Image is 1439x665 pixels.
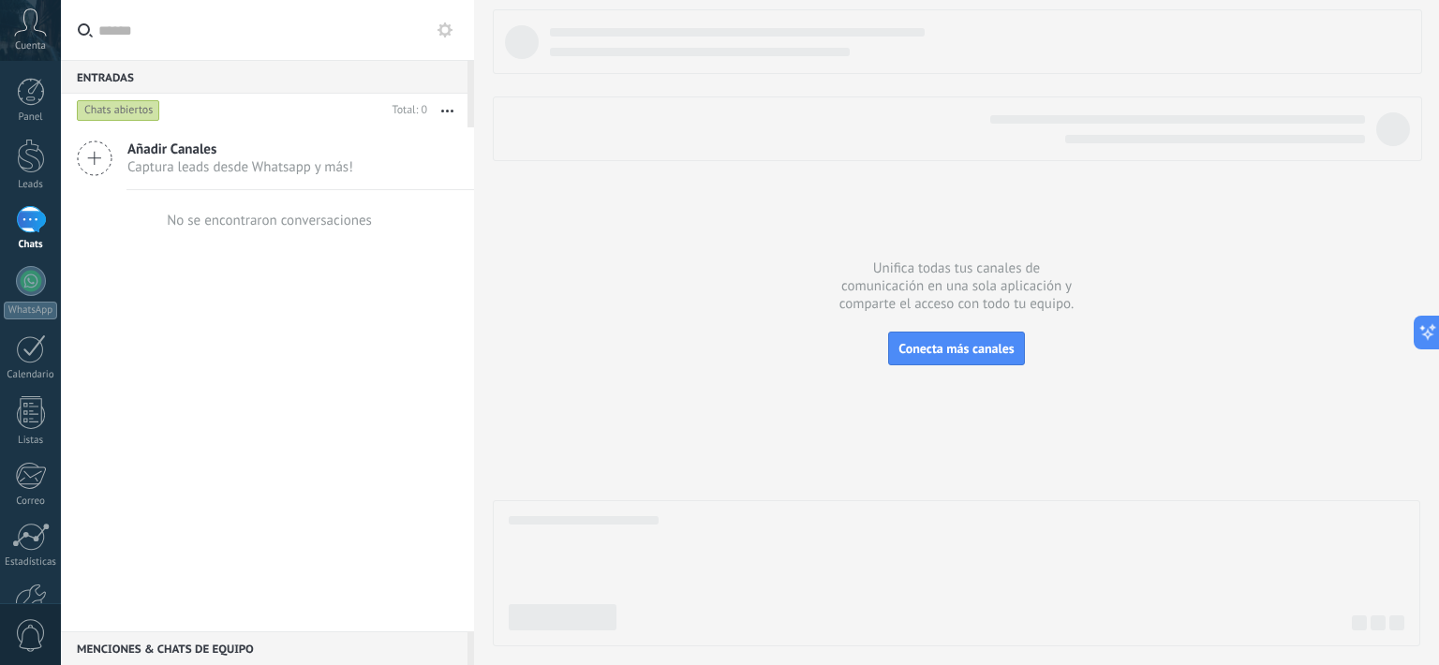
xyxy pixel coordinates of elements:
[61,631,467,665] div: Menciones & Chats de equipo
[15,40,46,52] span: Cuenta
[385,101,427,120] div: Total: 0
[888,332,1024,365] button: Conecta más canales
[167,212,372,229] div: No se encontraron conversaciones
[4,435,58,447] div: Listas
[4,302,57,319] div: WhatsApp
[4,556,58,569] div: Estadísticas
[4,369,58,381] div: Calendario
[4,495,58,508] div: Correo
[127,140,353,158] span: Añadir Canales
[77,99,160,122] div: Chats abiertos
[127,158,353,176] span: Captura leads desde Whatsapp y más!
[4,179,58,191] div: Leads
[61,60,467,94] div: Entradas
[898,340,1014,357] span: Conecta más canales
[4,111,58,124] div: Panel
[4,239,58,251] div: Chats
